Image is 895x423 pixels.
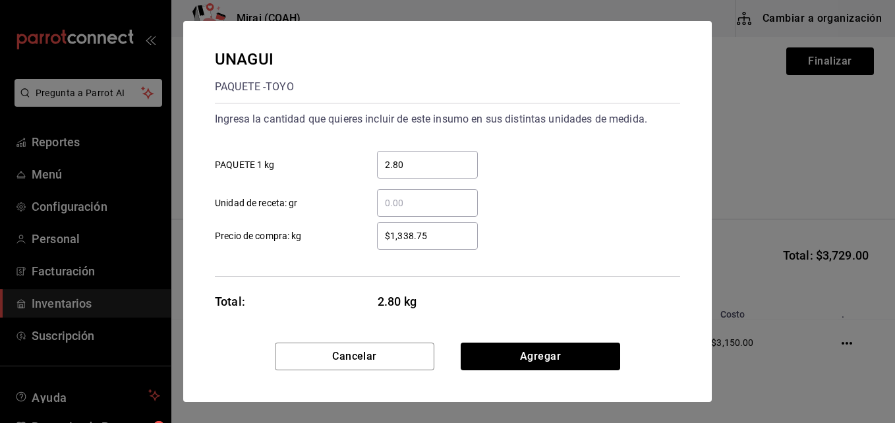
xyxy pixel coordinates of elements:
[215,109,680,130] div: Ingresa la cantidad que quieres incluir de este insumo en sus distintas unidades de medida.
[377,228,478,244] input: Precio de compra: kg
[461,343,620,370] button: Agregar
[377,195,478,211] input: Unidad de receta: gr
[275,343,434,370] button: Cancelar
[377,157,478,173] input: PAQUETE 1 kg
[215,76,294,98] div: PAQUETE - TOYO
[215,158,275,172] span: PAQUETE 1 kg
[215,196,298,210] span: Unidad de receta: gr
[215,47,294,71] div: UNAGUI
[378,293,478,310] span: 2.80 kg
[215,293,245,310] div: Total:
[215,229,302,243] span: Precio de compra: kg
